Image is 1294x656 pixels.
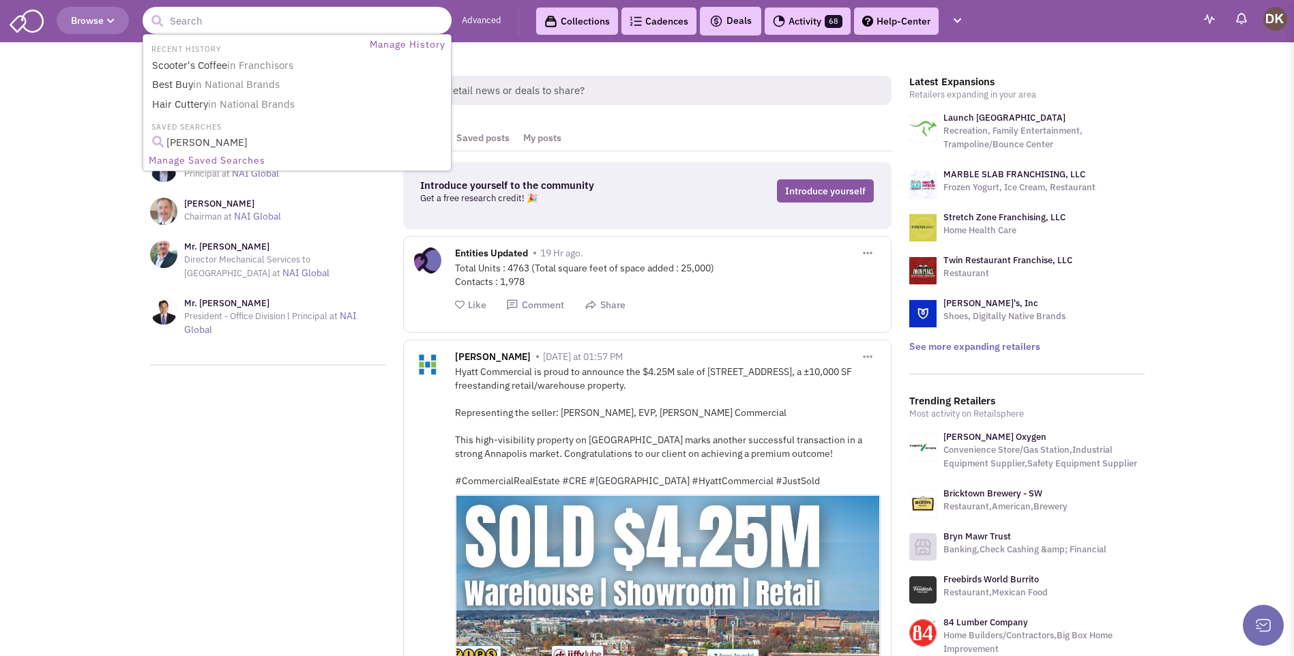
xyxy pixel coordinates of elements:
[909,340,1040,353] a: See more expanding retailers
[862,16,873,27] img: help.png
[232,167,279,179] a: NAI Global
[435,76,892,105] span: Retail news or deals to share?
[825,15,842,28] span: 68
[71,14,115,27] span: Browse
[943,488,1042,499] a: Bricktown Brewery - SW
[455,365,881,488] div: Hyatt Commercial is proud to announce the $4.25M sale of [STREET_ADDRESS], a ±10,000 SF freestand...
[909,76,1145,88] h3: Latest Expansions
[909,115,937,142] img: logo
[468,299,486,311] span: Like
[145,119,450,133] li: SAVED SEARCHES
[1263,7,1287,31] img: Donnie Keller
[450,125,516,151] a: Saved posts
[234,210,281,222] a: NAI Global
[148,95,449,114] a: Hair Cutteryin National Brands
[208,98,295,110] span: in National Brands
[282,267,329,279] a: NAI Global
[943,443,1145,471] p: Convenience Store/Gas Station,Industrial Equipment Supplier,Safety Equipment Supplier
[184,297,385,310] h3: Mr. [PERSON_NAME]
[943,573,1039,585] a: Freebirds World Burrito
[455,299,486,312] button: Like
[148,134,449,152] a: [PERSON_NAME]
[455,261,881,288] div: Total Units : 4763 (Total square feet of space added : 25,000) Contacts : 1,978
[540,247,583,259] span: 19 Hr ago.
[585,299,626,312] button: Share
[943,297,1038,309] a: [PERSON_NAME]'s, Inc
[709,13,723,29] img: icon-deals.svg
[543,351,623,363] span: [DATE] at 01:57 PM
[909,407,1145,421] p: Most activity on Retailsphere
[943,543,1106,556] p: Banking,Check Cashing &amp; Financial
[943,211,1065,223] a: Stretch Zone Franchising, LLC
[943,431,1046,443] a: [PERSON_NAME] Oxygen
[506,299,564,312] button: Comment
[943,112,1065,123] a: Launch [GEOGRAPHIC_DATA]
[184,254,310,279] span: Director Mechanical Services to [GEOGRAPHIC_DATA] at
[909,214,937,241] img: logo
[227,59,293,72] span: in Franchisors
[455,247,528,263] span: Entities Updated
[943,616,1028,628] a: 84 Lumber Company
[777,179,874,203] a: Introduce yourself
[366,36,450,53] a: Manage History
[943,224,1065,237] p: Home Health Care
[909,88,1145,102] p: Retailers expanding in your area
[184,168,230,179] span: Principal at
[420,179,678,192] h3: Introduce yourself to the community
[943,500,1068,513] p: Restaurant,American,Brewery
[943,629,1145,656] p: Home Builders/Contractors,Big Box Home Improvement
[148,57,449,75] a: Scooter's Coffeein Franchisors
[854,8,939,35] a: Help-Center
[943,254,1072,266] a: Twin Restaurant Franchise, LLC
[943,124,1145,151] p: Recreation, Family Entertainment, Trampoline/Bounce Center
[943,310,1065,323] p: Shoes, Digitally Native Brands
[184,198,281,210] h3: [PERSON_NAME]
[536,8,618,35] a: Collections
[630,16,642,26] img: Cadences_logo.png
[943,531,1011,542] a: Bryn Mawr Trust
[909,300,937,327] img: logo
[462,14,501,27] a: Advanced
[909,395,1145,407] h3: Trending Retailers
[943,586,1048,599] p: Restaurant,Mexican Food
[184,310,357,336] a: NAI Global
[909,533,937,561] img: icon-retailer-placeholder.png
[943,267,1072,280] p: Restaurant
[143,7,452,34] input: Search
[184,310,338,322] span: President - Office Division l Principal at
[909,257,937,284] img: logo
[544,15,557,28] img: icon-collection-lavender-black.svg
[909,171,937,198] img: logo
[57,7,129,34] button: Browse
[909,434,937,461] img: www.robertsoxygen.com
[516,125,568,151] a: My posts
[193,78,280,91] span: in National Brands
[184,241,385,253] h3: Mr. [PERSON_NAME]
[773,15,785,27] img: Activity.png
[10,7,44,33] img: SmartAdmin
[709,14,752,27] span: Deals
[943,168,1085,180] a: MARBLE SLAB FRANCHISING, LLC
[455,351,531,366] span: [PERSON_NAME]
[145,152,450,169] a: Manage Saved Searches
[148,76,449,94] a: Best Buyin National Brands
[705,12,756,30] button: Deals
[765,8,851,35] a: Activity68
[909,619,937,646] img: www.84lumber.com
[145,41,225,55] li: RECENT HISTORY
[184,211,232,222] span: Chairman at
[621,8,696,35] a: Cadences
[420,192,678,205] p: Get a free research credit! 🎉
[943,181,1096,194] p: Frozen Yogurt, Ice Cream, Restaurant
